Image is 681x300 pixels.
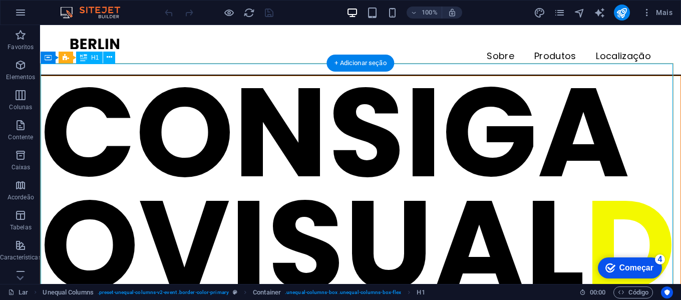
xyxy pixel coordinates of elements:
font: Mais [656,9,672,17]
button: projeto [534,7,546,19]
h6: Tempo de sessão [579,286,606,298]
button: Código [613,286,653,298]
font: Caixas [12,164,31,171]
font: H1 [91,54,99,61]
font: Elementos [6,74,35,81]
button: Mais [638,5,676,21]
i: Design (Ctrl+Alt+Y) [534,7,545,19]
font: 00:00 [590,288,605,296]
button: Centrados no usuário [661,286,673,298]
span: Click to select. Double-click to edit [43,286,93,298]
button: páginas [554,7,566,19]
font: Código [628,288,648,296]
div: Começar 4 itens restantes, 20% concluído [17,5,81,26]
font: Lar [19,288,28,296]
span: Click to select. Double-click to edit [253,286,281,298]
button: navegador [574,7,586,19]
button: Clique aqui para sair do modo de visualização e continuar editando [223,7,235,19]
font: Acordeão [8,194,34,201]
img: Logotipo do editor [58,7,133,19]
span: . preset-unequal-columns-v2-event .border-color-primary [98,286,229,298]
font: + Adicionar seção [334,59,386,67]
span: . unequal-columns-box .unequal-columns-box-flex [285,286,401,298]
a: Clique para cancelar a seleção. Clique duas vezes para abrir as páginas. [8,286,28,298]
i: Ao redimensionar, ajuste automaticamente o nível de zoom para se ajustar ao dispositivo escolhido. [448,8,457,17]
font: Começar [39,11,73,20]
i: Recarregar página [243,7,255,19]
button: recarregar [243,7,255,19]
font: Contente [8,134,33,141]
i: Escritor de IA [594,7,605,19]
font: Colunas [9,104,32,111]
i: Páginas (Ctrl+Alt+S) [554,7,565,19]
button: publicar [614,5,630,21]
button: gerador_de_texto [594,7,606,19]
font: Favoritos [8,44,34,51]
nav: migalha de pão [43,286,425,298]
button: 100% [407,7,442,19]
font: Tabelas [10,224,32,231]
i: This element is a customizable preset [233,289,237,295]
i: Publicar [616,7,627,19]
span: Click to select. Double-click to edit [417,286,425,298]
font: 4 [77,3,82,11]
font: 100% [422,9,437,16]
i: Navegador [574,7,585,19]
